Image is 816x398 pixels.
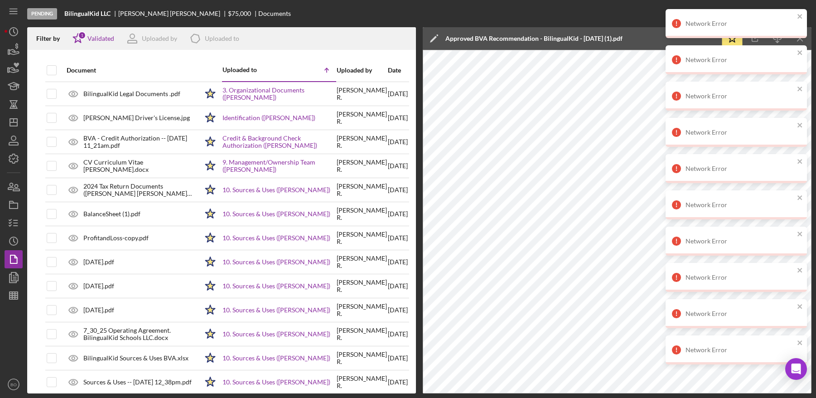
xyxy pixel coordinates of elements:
div: BilingualKid Legal Documents .pdf [83,90,180,97]
div: Documents [258,10,291,17]
div: [DATE] [388,299,408,321]
div: [DATE] [388,251,408,273]
a: 10. Sources & Uses ([PERSON_NAME]) [222,354,330,362]
div: 2024 Tax Return Documents ([PERSON_NAME] [PERSON_NAME] L).pdf [83,183,198,197]
div: 1 [78,31,86,39]
a: 10. Sources & Uses ([PERSON_NAME]) [222,234,330,242]
a: 10. Sources & Uses ([PERSON_NAME]) [222,282,330,290]
div: Network Error [686,346,794,354]
div: Approved BVA Recommendation - BilingualKid - [DATE] (1).pdf [445,35,623,42]
div: [DATE].pdf [83,258,114,266]
button: close [797,49,803,58]
div: [DATE] [388,371,408,393]
div: BilingualKid Sources & Uses BVA.xlsx [83,354,188,362]
div: Network Error [686,274,794,281]
div: [DATE] [388,275,408,297]
a: 10. Sources & Uses ([PERSON_NAME]) [222,379,330,386]
div: [PERSON_NAME] [PERSON_NAME] [118,10,228,17]
div: Uploaded to [205,35,239,42]
div: CV Curriculum Vitae [PERSON_NAME].docx [83,159,198,173]
button: close [797,267,803,275]
div: Sources & Uses -- [DATE] 12_38pm.pdf [83,379,192,386]
div: [PERSON_NAME] R . [337,183,387,197]
div: [PERSON_NAME] R . [337,375,387,389]
button: close [797,13,803,21]
a: 10. Sources & Uses ([PERSON_NAME]) [222,306,330,314]
a: 10. Sources & Uses ([PERSON_NAME]) [222,330,330,338]
div: Filter by [36,35,67,42]
a: 10. Sources & Uses ([PERSON_NAME]) [222,258,330,266]
div: [PERSON_NAME] R . [337,231,387,245]
div: [DATE] [388,107,408,129]
div: [PERSON_NAME] Driver's License.jpg [83,114,190,121]
div: [PERSON_NAME] R . [337,87,387,101]
button: close [797,194,803,203]
div: BVA - Credit Authorization -- [DATE] 11_21am.pdf [83,135,198,149]
div: [PERSON_NAME] R . [337,135,387,149]
b: BilingualKid LLC [64,10,111,17]
a: 9. Management/Ownership Team ([PERSON_NAME]) [222,159,336,173]
div: Uploaded by [142,35,177,42]
div: [DATE].pdf [83,306,114,314]
button: close [797,339,803,348]
div: Uploaded to [222,66,279,73]
div: [DATE] [388,203,408,225]
div: [PERSON_NAME] R . [337,207,387,221]
div: [PERSON_NAME] R . [337,351,387,365]
a: Credit & Background Check Authorization ([PERSON_NAME]) [222,135,336,149]
div: [PERSON_NAME] R . [337,279,387,293]
div: Network Error [686,20,794,27]
a: 10. Sources & Uses ([PERSON_NAME]) [222,210,330,218]
button: close [797,85,803,94]
div: Network Error [686,56,794,63]
div: Network Error [686,201,794,209]
div: [PERSON_NAME] R . [337,111,387,125]
div: BalanceSheet (1).pdf [83,210,140,218]
div: [DATE] [388,347,408,369]
button: close [797,303,803,311]
div: Date [388,67,408,74]
button: close [797,121,803,130]
div: 7_30_25 Operating Agreement. BilingualKid Schools LLC.docx [83,327,198,341]
div: Pending [27,8,57,19]
div: [DATE] [388,131,408,153]
div: [PERSON_NAME] R . [337,303,387,317]
div: Network Error [686,165,794,172]
a: 10. Sources & Uses ([PERSON_NAME]) [222,186,330,194]
div: [DATE] [388,179,408,201]
span: $75,000 [228,10,251,17]
div: Open Intercom Messenger [785,358,807,380]
div: Network Error [686,310,794,317]
div: [DATE] [388,227,408,249]
text: BO [10,382,17,387]
div: Network Error [686,129,794,136]
div: Uploaded by [337,67,387,74]
div: [DATE] [388,155,408,177]
div: [PERSON_NAME] R . [337,327,387,341]
a: Identification ([PERSON_NAME]) [222,114,315,121]
div: [DATE] [388,83,408,106]
button: close [797,158,803,166]
div: Validated [87,35,114,42]
div: [DATE].pdf [83,282,114,290]
div: [PERSON_NAME] R . [337,159,387,173]
div: [PERSON_NAME] R . [337,255,387,269]
div: Network Error [686,238,794,245]
a: 3. Organizational Documents ([PERSON_NAME]) [222,87,336,101]
div: Network Error [686,92,794,100]
button: BO [5,375,23,393]
button: close [797,230,803,239]
div: Document [67,67,198,74]
div: [DATE] [388,323,408,345]
div: ProfitandLoss-copy.pdf [83,234,149,242]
